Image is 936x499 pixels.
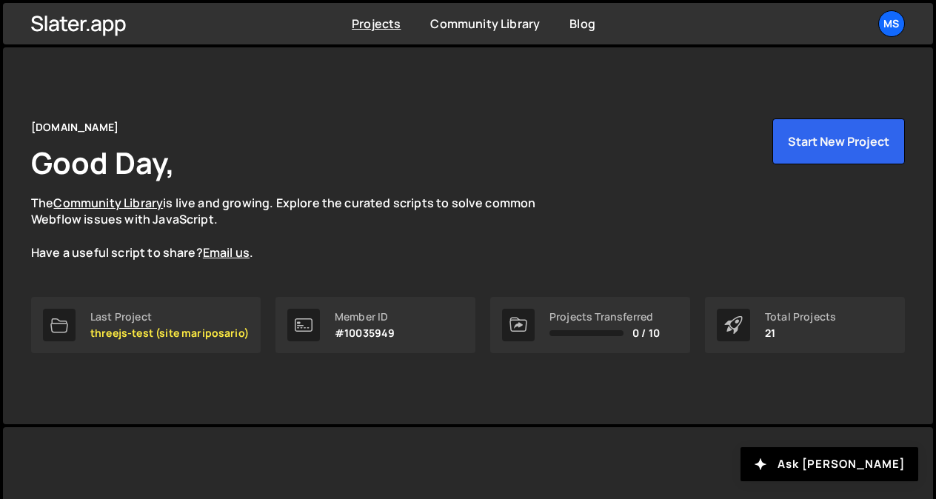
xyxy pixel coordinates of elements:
[772,118,905,164] button: Start New Project
[31,195,564,261] p: The is live and growing. Explore the curated scripts to solve common Webflow issues with JavaScri...
[765,327,836,339] p: 21
[430,16,540,32] a: Community Library
[203,244,250,261] a: Email us
[549,311,660,323] div: Projects Transferred
[632,327,660,339] span: 0 / 10
[765,311,836,323] div: Total Projects
[878,10,905,37] a: ms
[569,16,595,32] a: Blog
[31,118,118,136] div: [DOMAIN_NAME]
[31,142,175,183] h1: Good Day,
[90,311,249,323] div: Last Project
[352,16,401,32] a: Projects
[335,311,395,323] div: Member ID
[90,327,249,339] p: threejs-test (site mariposario)
[741,447,918,481] button: Ask [PERSON_NAME]
[53,195,163,211] a: Community Library
[335,327,395,339] p: #10035949
[31,297,261,353] a: Last Project threejs-test (site mariposario)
